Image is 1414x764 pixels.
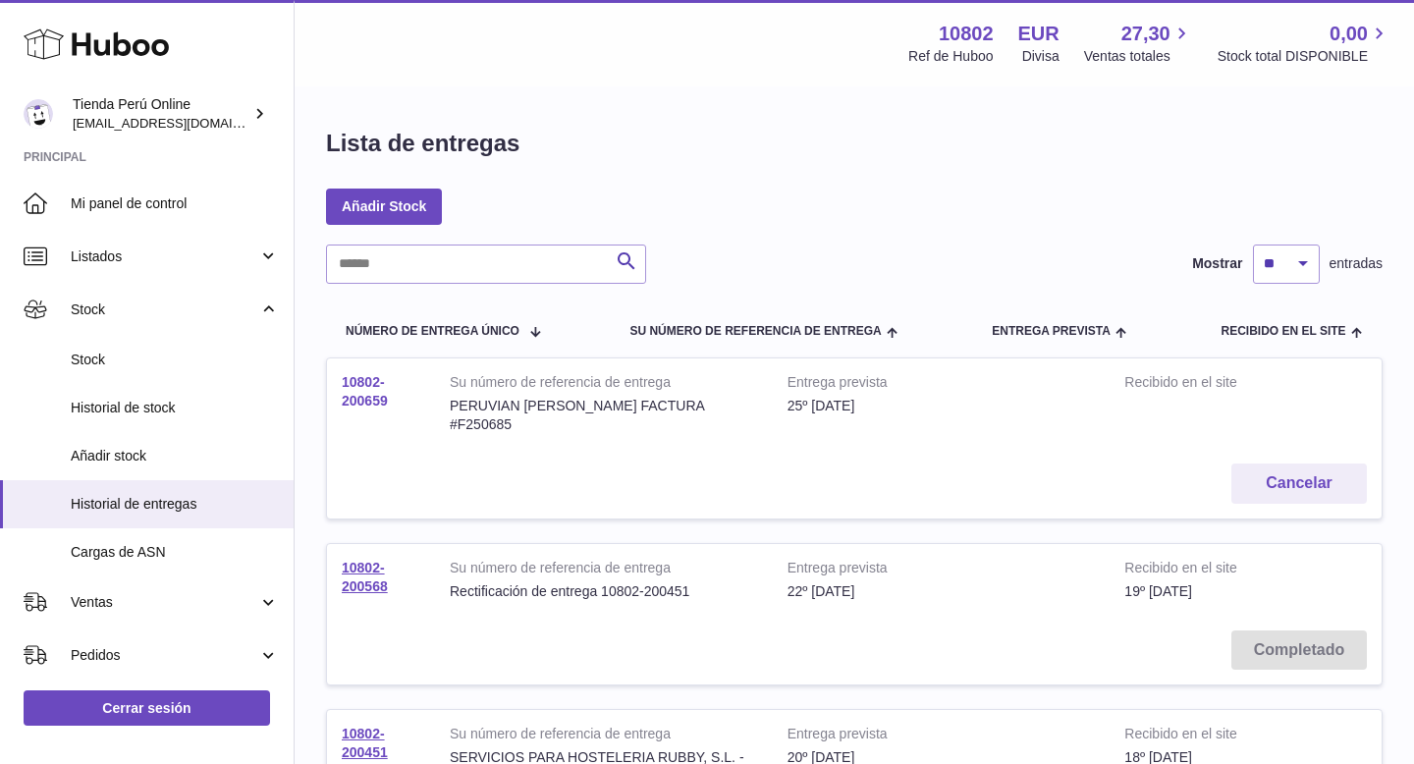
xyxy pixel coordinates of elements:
[1124,373,1284,397] strong: Recibido en el site
[346,325,519,338] span: Número de entrega único
[788,582,1096,601] div: 22º [DATE]
[342,560,388,594] a: 10802-200568
[326,128,519,159] h1: Lista de entregas
[71,194,279,213] span: Mi panel de control
[1330,21,1368,47] span: 0,00
[1121,21,1170,47] span: 27,30
[992,325,1111,338] span: Entrega prevista
[342,374,388,409] a: 10802-200659
[908,47,993,66] div: Ref de Huboo
[71,351,279,369] span: Stock
[73,95,249,133] div: Tienda Perú Online
[450,559,758,582] strong: Su número de referencia de entrega
[71,447,279,465] span: Añadir stock
[1124,725,1284,748] strong: Recibido en el site
[1018,21,1060,47] strong: EUR
[71,247,258,266] span: Listados
[450,373,758,397] strong: Su número de referencia de entrega
[788,397,1096,415] div: 25º [DATE]
[24,690,270,726] a: Cerrar sesión
[71,495,279,514] span: Historial de entregas
[450,397,758,434] div: PERUVIAN [PERSON_NAME] FACTURA #F250685
[788,725,1096,748] strong: Entrega prevista
[788,559,1096,582] strong: Entrega prevista
[1124,559,1284,582] strong: Recibido en el site
[1231,464,1367,504] button: Cancelar
[1218,47,1390,66] span: Stock total DISPONIBLE
[71,646,258,665] span: Pedidos
[71,593,258,612] span: Ventas
[1218,21,1390,66] a: 0,00 Stock total DISPONIBLE
[450,582,758,601] div: Rectificación de entrega 10802-200451
[71,399,279,417] span: Historial de stock
[342,726,388,760] a: 10802-200451
[71,543,279,562] span: Cargas de ASN
[71,300,258,319] span: Stock
[788,373,1096,397] strong: Entrega prevista
[24,99,53,129] img: contacto@tiendaperuonline.com
[1221,325,1345,338] span: Recibido en el site
[1022,47,1060,66] div: Divisa
[1084,21,1193,66] a: 27,30 Ventas totales
[1330,254,1383,273] span: entradas
[73,115,289,131] span: [EMAIL_ADDRESS][DOMAIN_NAME]
[1192,254,1242,273] label: Mostrar
[629,325,881,338] span: Su número de referencia de entrega
[450,725,758,748] strong: Su número de referencia de entrega
[1084,47,1193,66] span: Ventas totales
[939,21,994,47] strong: 10802
[1124,583,1192,599] span: 19º [DATE]
[326,189,442,224] a: Añadir Stock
